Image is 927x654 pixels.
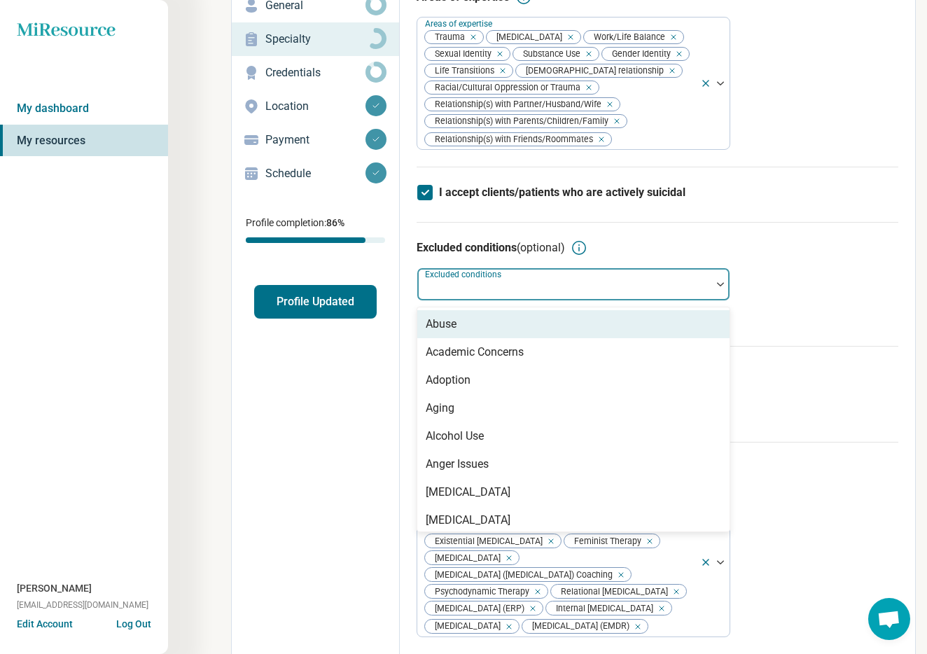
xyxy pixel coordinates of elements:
[425,81,585,95] span: Racial/Cultural Oppression or Trauma
[602,48,675,61] span: Gender Identity
[265,165,365,182] p: Schedule
[232,157,399,190] a: Schedule
[17,599,148,611] span: [EMAIL_ADDRESS][DOMAIN_NAME]
[426,316,456,333] div: Abuse
[551,585,672,598] span: Relational [MEDICAL_DATA]
[426,428,484,445] div: Alcohol Use
[425,115,613,128] span: Relationship(s) with Parents/Children/Family
[426,400,454,417] div: Aging
[546,601,657,615] span: Internal [MEDICAL_DATA]
[425,601,529,615] span: [MEDICAL_DATA] (ERP)
[522,620,634,633] span: [MEDICAL_DATA] (EMDR)
[265,64,365,81] p: Credentials
[425,585,534,598] span: Psychodynamic Therapy
[17,581,92,596] span: [PERSON_NAME]
[246,237,385,243] div: Profile completion
[425,98,606,111] span: Relationship(s) with Partner/Husband/Wife
[513,48,585,61] span: Substance Use
[425,534,547,548] span: Existential [MEDICAL_DATA]
[232,123,399,157] a: Payment
[426,456,489,473] div: Anger Issues
[425,620,505,633] span: [MEDICAL_DATA]
[564,534,646,548] span: Feminist Therapy
[17,617,73,632] button: Edit Account
[232,207,399,251] div: Profile completion:
[426,512,510,529] div: [MEDICAL_DATA]
[232,56,399,90] a: Credentials
[487,31,566,44] span: [MEDICAL_DATA]
[517,241,565,254] span: (optional)
[425,64,499,78] span: Life Transitions
[232,90,399,123] a: Location
[425,19,495,29] label: Areas of expertise
[265,132,365,148] p: Payment
[425,270,504,279] label: Excluded conditions
[426,484,510,501] div: [MEDICAL_DATA]
[232,22,399,56] a: Specialty
[439,186,685,199] span: I accept clients/patients who are actively suicidal
[265,98,365,115] p: Location
[326,217,344,228] span: 86 %
[425,568,617,581] span: [MEDICAL_DATA] ([MEDICAL_DATA]) Coaching
[426,372,471,389] div: Adoption
[265,31,365,48] p: Specialty
[417,239,565,256] h3: Excluded conditions
[425,551,505,564] span: [MEDICAL_DATA]
[425,133,597,146] span: Relationship(s) with Friends/Roommates
[868,598,910,640] div: Open chat
[425,48,496,61] span: Sexual Identity
[516,64,668,78] span: [DEMOGRAPHIC_DATA] relationship
[584,31,669,44] span: Work/Life Balance
[116,617,151,628] button: Log Out
[425,31,469,44] span: Trauma
[426,344,524,361] div: Academic Concerns
[254,285,377,319] button: Profile Updated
